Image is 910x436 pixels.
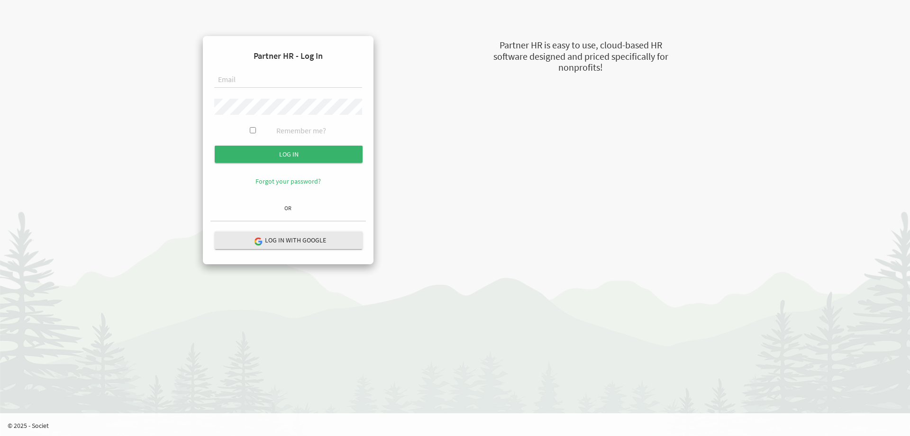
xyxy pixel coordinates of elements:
div: nonprofits! [446,61,716,74]
label: Remember me? [276,125,326,136]
button: Log in with Google [215,232,363,249]
input: Email [214,72,362,88]
img: google-logo.png [254,237,262,245]
div: Partner HR is easy to use, cloud-based HR [446,38,716,52]
div: software designed and priced specifically for [446,50,716,64]
input: Log in [215,146,363,163]
h4: Partner HR - Log In [210,44,366,68]
a: Forgot your password? [255,177,321,186]
h6: OR [210,205,366,211]
p: © 2025 - Societ [8,421,910,430]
